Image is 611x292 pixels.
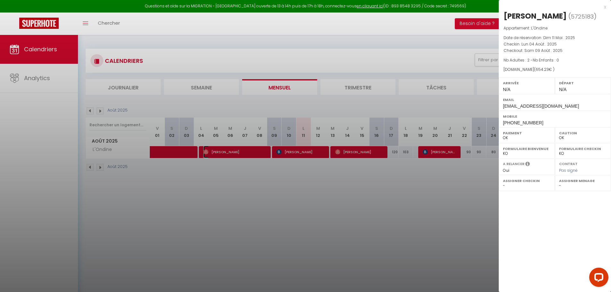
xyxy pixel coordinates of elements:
span: Nb Adultes : 2 - [504,57,559,63]
label: Départ [559,80,607,86]
label: Assigner Menage [559,178,607,184]
label: Contrat [559,161,578,165]
label: Paiement [503,130,551,136]
label: Caution [559,130,607,136]
span: ( ) [568,12,597,21]
span: Lun 04 Août . 2025 [522,41,557,47]
span: N/A [559,87,566,92]
div: x [499,3,606,11]
p: Appartement : [504,25,606,31]
span: 5725183 [571,13,594,21]
span: L'Ondine [531,25,547,31]
span: N/A [503,87,510,92]
span: ( € ) [534,67,555,72]
iframe: LiveChat chat widget [584,265,611,292]
p: Checkin : [504,41,606,47]
p: Checkout : [504,47,606,54]
span: [PHONE_NUMBER] [503,120,543,125]
span: Pas signé [559,168,578,173]
label: Formulaire Checkin [559,146,607,152]
span: [EMAIL_ADDRESS][DOMAIN_NAME] [503,104,579,109]
label: A relancer [503,161,524,167]
label: Formulaire Bienvenue [503,146,551,152]
p: Date de réservation : [504,35,606,41]
label: Email [503,96,607,103]
label: Assigner Checkin [503,178,551,184]
div: [PERSON_NAME] [504,11,567,21]
span: 654.23 [536,67,549,72]
div: [DOMAIN_NAME] [504,67,606,73]
label: Arrivée [503,80,551,86]
label: Mobile [503,113,607,120]
span: Dim 11 Mai . 2025 [543,35,575,40]
span: Sam 09 Août . 2025 [524,48,563,53]
span: Nb Enfants : 0 [533,57,559,63]
i: Sélectionner OUI si vous souhaiter envoyer les séquences de messages post-checkout [525,161,530,168]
